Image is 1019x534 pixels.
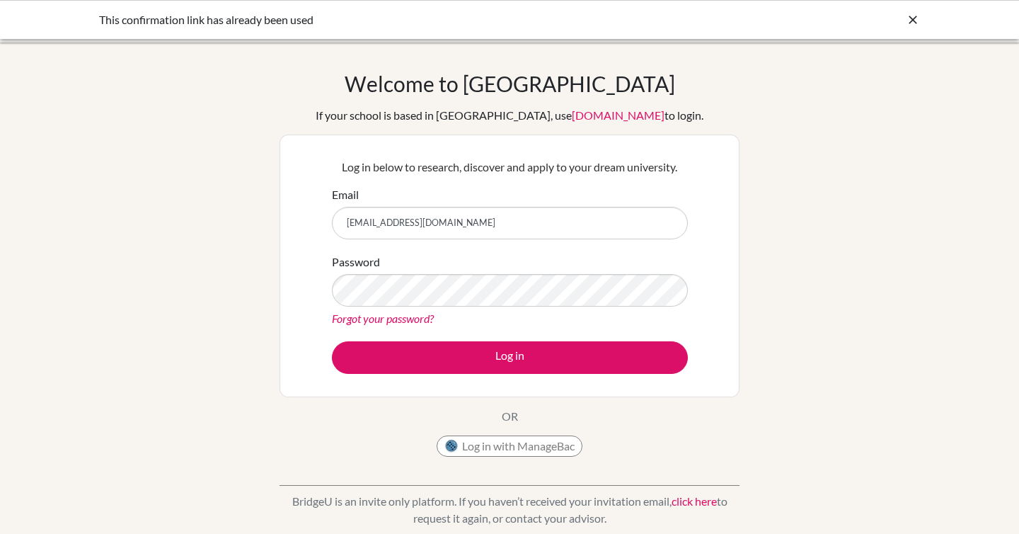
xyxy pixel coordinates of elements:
[332,341,688,374] button: Log in
[672,494,717,508] a: click here
[502,408,518,425] p: OR
[332,254,380,271] label: Password
[572,108,664,122] a: [DOMAIN_NAME]
[345,71,675,96] h1: Welcome to [GEOGRAPHIC_DATA]
[332,186,359,203] label: Email
[99,11,708,28] div: This confirmation link has already been used
[332,312,434,325] a: Forgot your password?
[437,436,582,457] button: Log in with ManageBac
[332,159,688,176] p: Log in below to research, discover and apply to your dream university.
[280,493,739,527] p: BridgeU is an invite only platform. If you haven’t received your invitation email, to request it ...
[316,107,703,124] div: If your school is based in [GEOGRAPHIC_DATA], use to login.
